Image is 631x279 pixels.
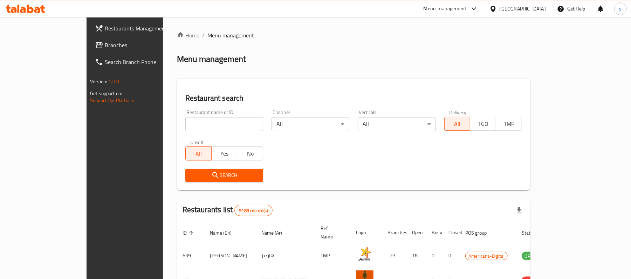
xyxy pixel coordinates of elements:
span: 9183 record(s) [235,207,272,214]
li: / [202,31,205,40]
a: Restaurants Management [89,20,192,37]
button: TGO [470,117,496,131]
span: Americana-Digital [466,252,507,260]
td: 23 [382,243,406,268]
td: هارديز [256,243,315,268]
span: No [240,149,260,159]
span: Search Branch Phone [105,58,186,66]
nav: breadcrumb [177,31,530,40]
span: TMP [499,119,519,129]
td: TMP [315,243,350,268]
span: POS group [465,229,496,237]
a: Search Branch Phone [89,53,192,70]
span: Name (En) [210,229,241,237]
span: TGO [473,119,493,129]
td: 0 [426,243,443,268]
button: Search [185,169,263,182]
span: Status [522,229,544,237]
div: All [358,117,435,131]
span: Version: [90,77,107,86]
span: ID [183,229,196,237]
th: Closed [443,222,460,243]
th: Busy [426,222,443,243]
span: Search [191,171,258,180]
a: Branches [89,37,192,53]
div: Export file [511,202,528,219]
div: Total records count [234,205,272,216]
h2: Restaurants list [183,205,273,216]
span: Yes [214,149,235,159]
span: Name (Ar) [261,229,291,237]
span: All [188,149,209,159]
span: 1.0.0 [108,77,119,86]
span: Branches [105,41,186,49]
span: s [619,5,622,13]
span: Menu management [207,31,254,40]
button: All [444,117,471,131]
span: All [447,119,468,129]
button: All [185,146,212,160]
td: [PERSON_NAME] [204,243,256,268]
th: Logo [350,222,382,243]
button: TMP [496,117,522,131]
span: Get support on: [90,89,122,98]
div: Menu-management [424,5,467,13]
a: Support.OpsPlatform [90,96,135,105]
label: Delivery [449,110,467,115]
input: Search for restaurant name or ID.. [185,117,263,131]
h2: Menu management [177,53,246,65]
th: Open [406,222,426,243]
img: Hardee's [356,245,373,263]
span: Restaurants Management [105,24,186,33]
h2: Restaurant search [185,93,522,103]
span: OPEN [522,252,539,260]
td: 0 [443,243,460,268]
td: 18 [406,243,426,268]
span: Ref. Name [321,224,342,241]
button: No [237,146,263,160]
div: All [272,117,349,131]
th: Branches [382,222,406,243]
button: Yes [211,146,238,160]
label: Upsell [190,139,203,144]
div: [GEOGRAPHIC_DATA] [500,5,546,13]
